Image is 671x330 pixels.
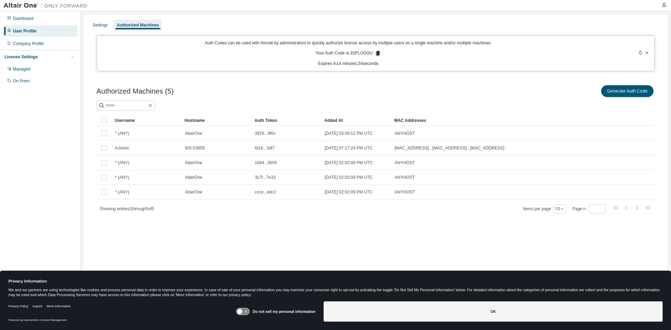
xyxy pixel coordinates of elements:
[96,87,174,95] span: Authorized Machines (5)
[101,61,596,67] p: Expires in 14 minutes, 54 seconds
[316,50,381,57] p: Your Auth Code is: 3SFLUGOU
[13,41,44,46] div: Company Profile
[185,189,202,195] span: AltairOne
[13,78,30,84] div: On Prem
[100,206,154,211] span: Showing entries 1 through 5 of 5
[115,131,129,136] span: * (ANY)
[115,175,129,180] span: * (ANY)
[555,206,564,212] button: 10
[185,175,202,180] span: AltairOne
[185,145,205,151] span: WS-03858
[255,175,275,180] span: 3c7f...7e33
[325,131,373,136] span: [DATE] 03:09:12 PM UTC
[325,189,373,195] span: [DATE] 02:02:09 PM UTC
[13,28,36,34] div: User Profile
[115,115,179,126] div: Username
[3,2,91,9] img: Altair One
[255,189,276,195] span: ccce...edc2
[13,16,34,21] div: Dashboard
[395,175,415,180] span: ANYHOST
[523,204,566,213] span: Items per page
[325,160,373,166] span: [DATE] 02:02:09 PM UTC
[325,145,373,151] span: [DATE] 07:17:24 PM UTC
[324,115,389,126] div: Added At
[101,40,596,46] p: Auth Codes can be used with Almutil by administrators to quickly authorize license access by mult...
[115,160,129,166] span: * (ANY)
[5,54,38,60] div: License Settings
[254,115,319,126] div: Auth Token
[395,131,415,136] span: ANYHOST
[115,145,129,151] span: AJones
[325,175,373,180] span: [DATE] 02:02:09 PM UTC
[115,189,129,195] span: * (ANY)
[394,115,582,126] div: MAC Addresses
[185,131,202,136] span: AltairOne
[255,160,277,166] span: 1b84...5605
[117,22,159,28] div: Authorized Machines
[395,160,415,166] span: ANYHOST
[93,22,108,28] div: Settings
[185,115,249,126] div: Hostname
[395,145,504,151] span: [MAC_ADDRESS] , [MAC_ADDRESS] , [MAC_ADDRESS]
[572,204,606,213] span: Page n.
[601,85,654,97] button: Generate Auth Code
[185,160,202,166] span: AltairOne
[13,66,30,72] div: Managed
[255,145,275,151] span: fd18...3df7
[395,189,415,195] span: ANYHOST
[255,131,275,136] span: 3976...9f0c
